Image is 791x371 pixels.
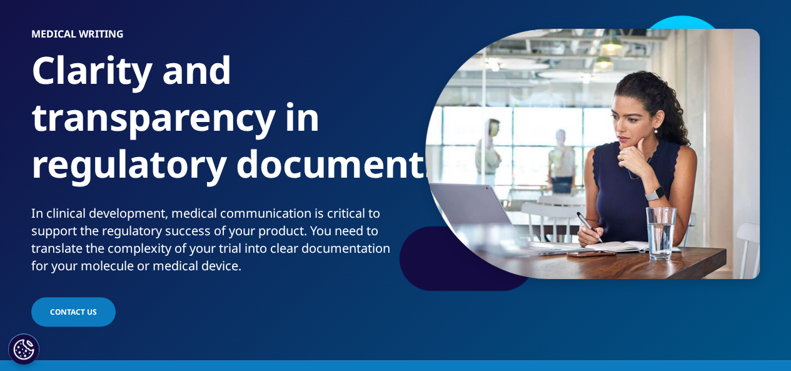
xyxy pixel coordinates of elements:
img: 454_custom-photo_female-wearing-smart-watch-analyzing-information_600.jpg [425,29,760,279]
span: Contact Us [50,307,97,317]
h6: Medical Writing [31,29,391,46]
h1: Clarity and transparency in regulatory documents. [31,46,391,205]
div: In clinical development, medical communication is critical to support the regulatory success of y... [31,205,391,275]
button: Cookies Settings [8,333,39,365]
a: Contact Us [31,297,116,327]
